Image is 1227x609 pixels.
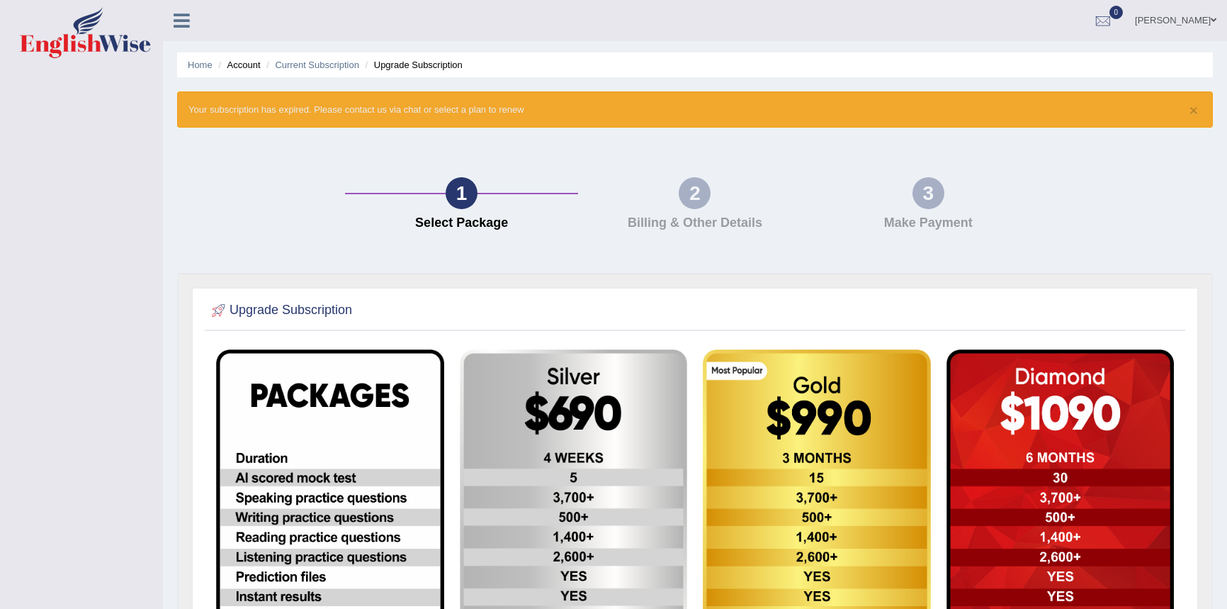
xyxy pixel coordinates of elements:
button: × [1189,103,1198,118]
div: 3 [912,177,944,209]
li: Upgrade Subscription [362,58,463,72]
div: 1 [446,177,477,209]
span: 0 [1109,6,1124,19]
h2: Upgrade Subscription [208,300,352,321]
h4: Select Package [352,216,571,230]
li: Account [215,58,260,72]
h4: Billing & Other Details [585,216,804,230]
div: Your subscription has expired. Please contact us via chat or select a plan to renew [177,91,1213,128]
div: 2 [679,177,711,209]
a: Current Subscription [275,60,359,70]
h4: Make Payment [819,216,1038,230]
a: Home [188,60,213,70]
